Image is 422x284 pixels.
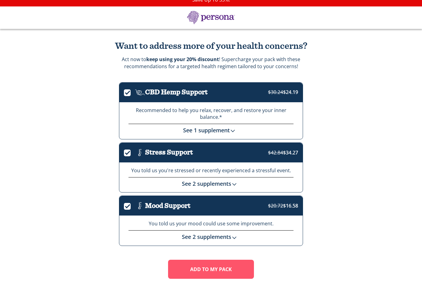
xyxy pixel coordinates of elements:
img: Icon [135,147,145,158]
strong: keep using your 20% discount [146,56,219,63]
h2: Want to address more of your health concerns? [104,41,318,51]
button: Add To MY Pack [168,260,254,279]
label: . [124,148,135,155]
a: See 2 supplements [182,180,240,187]
img: Icon [135,87,145,98]
img: down-chevron.svg [231,235,237,241]
a: See 1 supplement [183,126,239,134]
span: $24.19 [268,89,298,95]
img: Persona Logo [180,11,242,24]
img: Icon [135,200,145,211]
img: down-chevron.svg [230,128,236,134]
strike: $20.72 [268,202,283,209]
p: You told us your mood could use some improvement. [129,220,293,227]
a: See 2 supplements [182,233,240,240]
h3: CBD Hemp Support [145,88,208,96]
p: You told us you're stressed or recently experienced a stressful event. [129,167,293,174]
label: . [124,88,135,95]
strike: $42.84 [268,149,283,156]
h3: Stress Support [145,149,193,156]
p: Act now to ! Supercharge your pack with these recommendations for a targeted health regimen tailo... [122,56,300,70]
span: $34.27 [268,149,298,156]
img: down-chevron.svg [231,181,237,187]
p: Recommended to help you relax, recover, and restore your inner balance.* [129,107,293,121]
strike: $30.24 [268,89,283,95]
label: . [124,202,135,209]
h3: Mood Support [145,202,190,210]
span: $16.58 [268,202,298,209]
